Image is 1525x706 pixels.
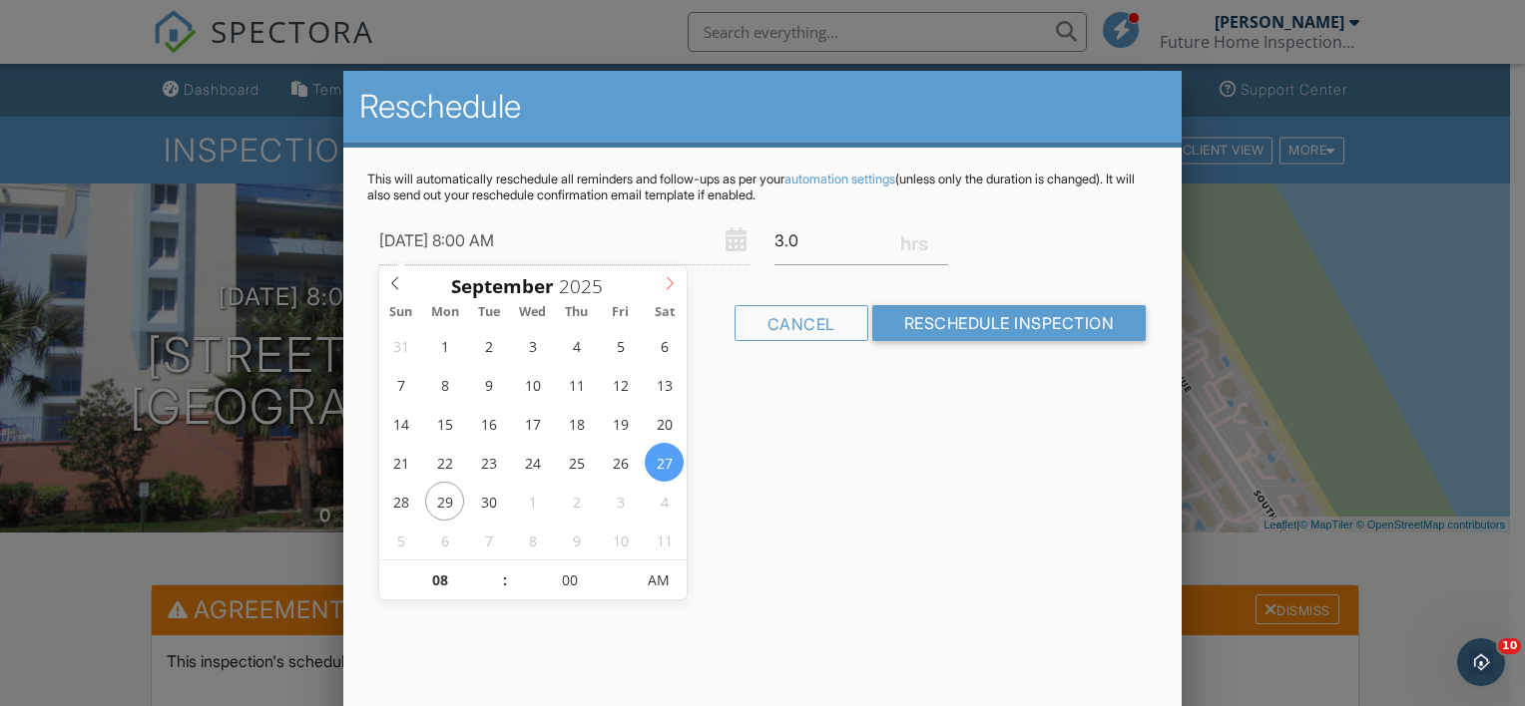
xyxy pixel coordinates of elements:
[631,560,686,600] span: Click to toggle
[379,306,423,319] span: Sun
[557,404,596,443] span: September 18, 2025
[513,365,552,404] span: September 10, 2025
[467,306,511,319] span: Tue
[513,443,552,482] span: September 24, 2025
[425,521,464,559] span: October 6, 2025
[469,404,508,443] span: September 16, 2025
[1498,638,1521,654] span: 10
[557,365,596,404] span: September 11, 2025
[513,326,552,365] span: September 3, 2025
[425,482,464,521] span: September 29, 2025
[469,365,508,404] span: September 9, 2025
[469,521,508,559] span: October 7, 2025
[381,326,420,365] span: August 31, 2025
[359,87,1166,127] h2: Reschedule
[367,172,1158,203] p: This will automatically reschedule all reminders and follow-ups as per your (unless only the dura...
[872,305,1147,341] input: Reschedule Inspection
[425,365,464,404] span: September 8, 2025
[557,482,596,521] span: October 2, 2025
[469,443,508,482] span: September 23, 2025
[1457,638,1505,686] iframe: Intercom live chat
[557,521,596,559] span: October 9, 2025
[784,172,895,186] a: automation settings
[381,443,420,482] span: September 21, 2025
[645,443,684,482] span: September 27, 2025
[645,326,684,365] span: September 6, 2025
[513,521,552,559] span: October 8, 2025
[601,482,640,521] span: October 3, 2025
[555,306,599,319] span: Thu
[735,305,868,341] div: Cancel
[381,521,420,559] span: October 5, 2025
[379,560,502,600] input: Scroll to increment
[601,326,640,365] span: September 5, 2025
[425,404,464,443] span: September 15, 2025
[381,365,420,404] span: September 7, 2025
[513,482,552,521] span: October 1, 2025
[601,443,640,482] span: September 26, 2025
[645,404,684,443] span: September 20, 2025
[601,404,640,443] span: September 19, 2025
[557,443,596,482] span: September 25, 2025
[425,326,464,365] span: September 1, 2025
[645,521,684,559] span: October 11, 2025
[645,365,684,404] span: September 13, 2025
[599,306,643,319] span: Fri
[511,306,555,319] span: Wed
[469,482,508,521] span: September 30, 2025
[508,560,631,600] input: Scroll to increment
[425,443,464,482] span: September 22, 2025
[645,482,684,521] span: October 4, 2025
[502,560,508,600] span: :
[381,482,420,521] span: September 28, 2025
[601,521,640,559] span: October 10, 2025
[601,365,640,404] span: September 12, 2025
[381,404,420,443] span: September 14, 2025
[469,326,508,365] span: September 2, 2025
[643,306,687,319] span: Sat
[554,273,620,299] input: Scroll to increment
[451,277,554,296] span: Scroll to increment
[513,404,552,443] span: September 17, 2025
[423,306,467,319] span: Mon
[557,326,596,365] span: September 4, 2025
